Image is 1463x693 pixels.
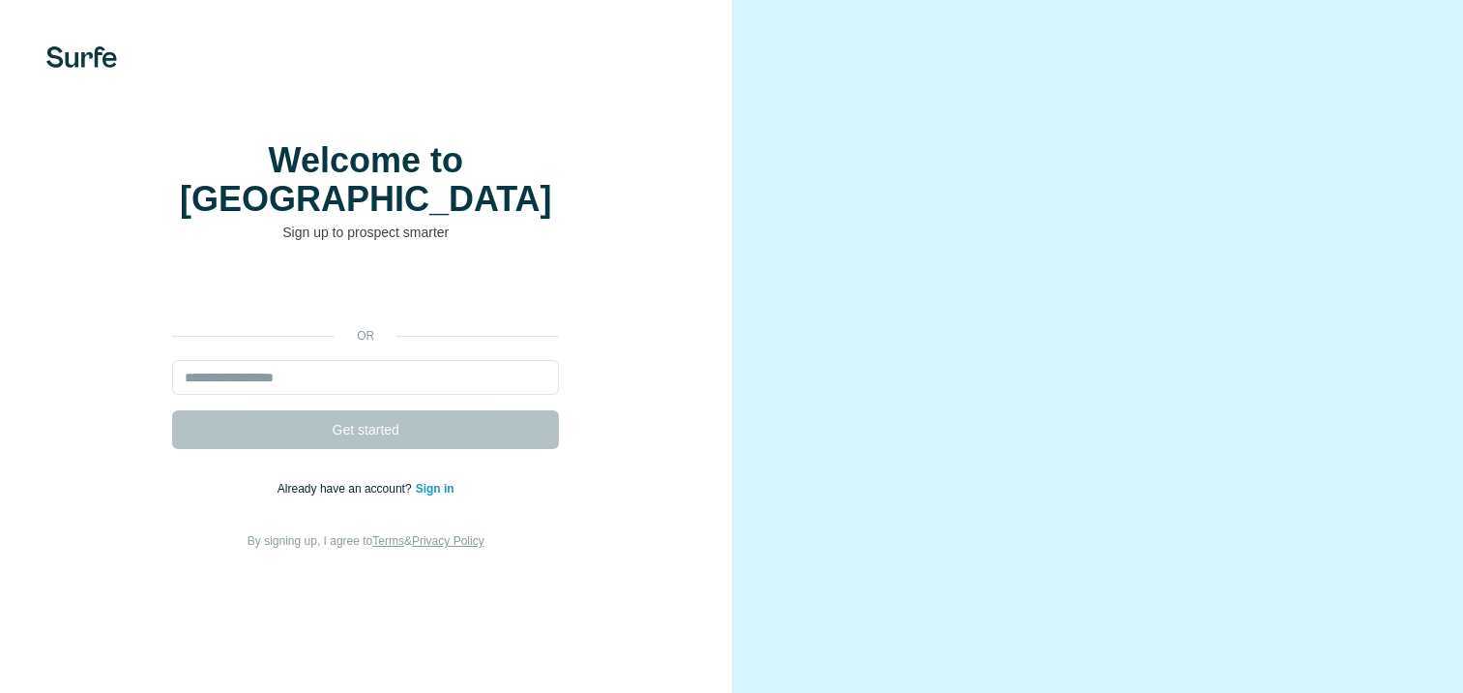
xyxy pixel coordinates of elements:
iframe: Sign in with Google Button [162,271,569,314]
img: Surfe's logo [46,46,117,68]
a: Privacy Policy [412,534,484,548]
span: Already have an account? [278,482,416,496]
iframe: Sign in with Google Dialog [1066,19,1444,244]
a: Sign in [416,482,454,496]
a: Terms [372,534,404,548]
h1: Welcome to [GEOGRAPHIC_DATA] [172,141,559,219]
span: By signing up, I agree to & [248,534,484,548]
p: or [335,327,396,345]
p: Sign up to prospect smarter [172,223,559,242]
